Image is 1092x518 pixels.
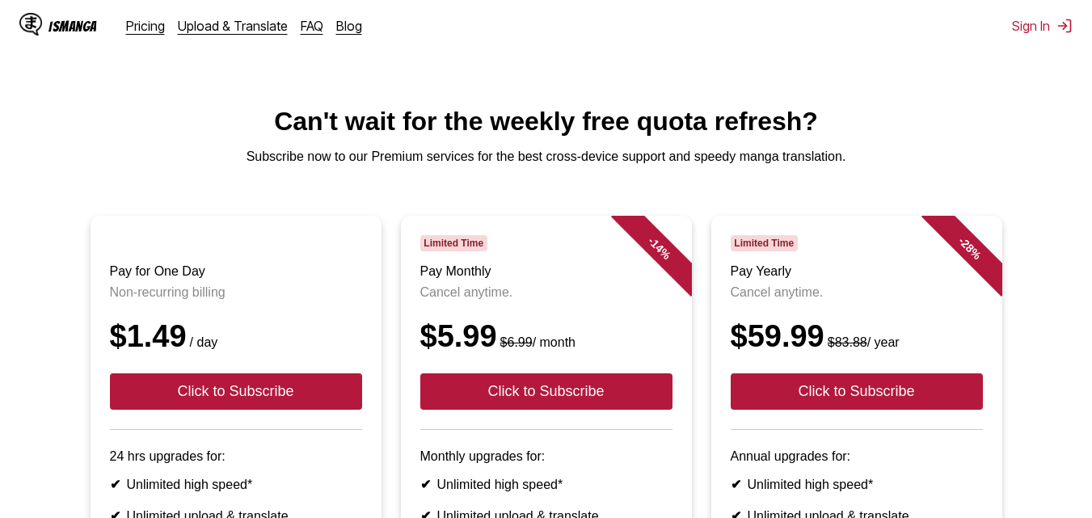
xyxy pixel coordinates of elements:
small: / day [187,335,218,349]
b: ✔ [420,478,431,491]
h1: Can't wait for the weekly free quota refresh? [13,107,1079,137]
p: 24 hrs upgrades for: [110,449,362,464]
a: IsManga LogoIsManga [19,13,126,39]
small: / month [497,335,576,349]
h3: Pay Monthly [420,264,672,279]
li: Unlimited high speed* [110,477,362,492]
a: Upload & Translate [178,18,288,34]
button: Sign In [1012,18,1073,34]
li: Unlimited high speed* [420,477,672,492]
h3: Pay for One Day [110,264,362,279]
span: Limited Time [731,235,798,251]
p: Subscribe now to our Premium services for the best cross-device support and speedy manga translat... [13,150,1079,164]
p: Cancel anytime. [420,285,672,300]
div: IsManga [48,19,97,34]
a: FAQ [301,18,323,34]
small: / year [824,335,900,349]
s: $6.99 [500,335,533,349]
a: Pricing [126,18,165,34]
button: Click to Subscribe [110,373,362,410]
button: Click to Subscribe [420,373,672,410]
div: $1.49 [110,319,362,354]
b: ✔ [110,478,120,491]
p: Cancel anytime. [731,285,983,300]
p: Non-recurring billing [110,285,362,300]
p: Annual upgrades for: [731,449,983,464]
div: - 28 % [921,200,1018,297]
li: Unlimited high speed* [731,477,983,492]
div: $5.99 [420,319,672,354]
p: Monthly upgrades for: [420,449,672,464]
b: ✔ [731,478,741,491]
img: IsManga Logo [19,13,42,36]
a: Blog [336,18,362,34]
button: Click to Subscribe [731,373,983,410]
img: Sign out [1056,18,1073,34]
h3: Pay Yearly [731,264,983,279]
div: - 14 % [610,200,707,297]
div: $59.99 [731,319,983,354]
s: $83.88 [828,335,867,349]
span: Limited Time [420,235,487,251]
